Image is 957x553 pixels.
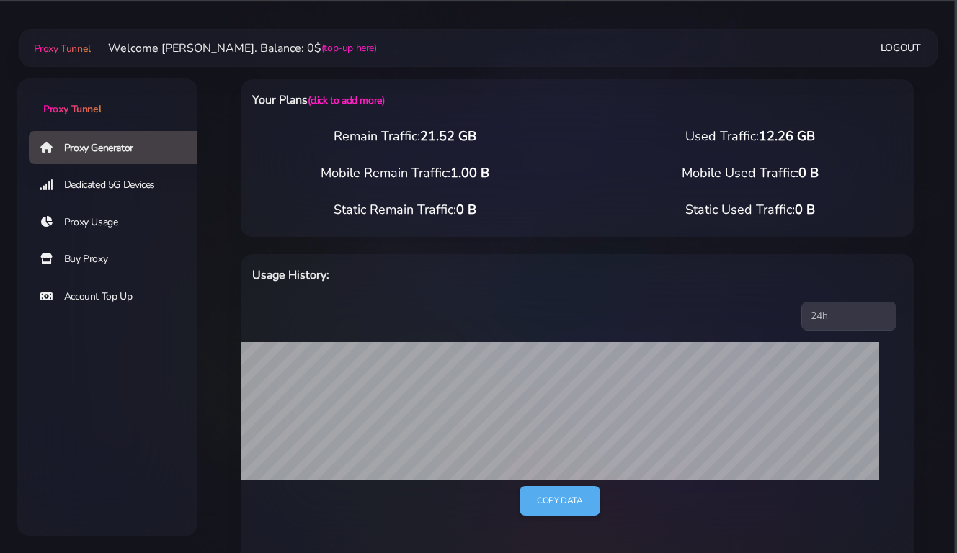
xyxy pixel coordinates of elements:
[308,94,384,107] a: (click to add more)
[798,164,819,181] span: 0 B
[252,91,624,109] h6: Your Plans
[520,486,600,516] a: Copy data
[577,200,922,220] div: Static Used Traffic:
[577,127,922,146] div: Used Traffic:
[450,164,489,181] span: 1.00 B
[34,42,91,55] span: Proxy Tunnel
[881,35,921,61] a: Logout
[29,243,209,276] a: Buy Proxy
[31,37,91,60] a: Proxy Tunnel
[43,102,101,116] span: Proxy Tunnel
[759,127,815,145] span: 12.26 GB
[17,78,197,117] a: Proxy Tunnel
[29,280,209,313] a: Account Top Up
[232,127,577,146] div: Remain Traffic:
[456,201,476,218] span: 0 B
[29,206,209,239] a: Proxy Usage
[874,470,939,535] iframe: Webchat Widget
[321,40,377,55] a: (top-up here)
[29,168,209,202] a: Dedicated 5G Devices
[420,127,476,145] span: 21.52 GB
[232,200,577,220] div: Static Remain Traffic:
[91,40,377,57] li: Welcome [PERSON_NAME]. Balance: 0$
[252,266,624,284] h6: Usage History:
[29,131,209,164] a: Proxy Generator
[232,163,577,183] div: Mobile Remain Traffic:
[795,201,815,218] span: 0 B
[577,163,922,183] div: Mobile Used Traffic:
